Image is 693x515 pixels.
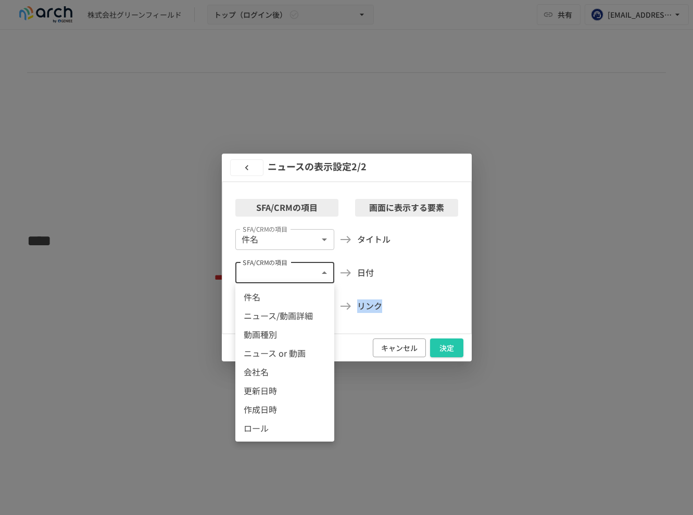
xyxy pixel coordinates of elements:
[235,381,334,400] li: 更新日時
[235,362,334,381] li: 会社名
[235,344,334,362] li: ニュース or 動画
[235,400,334,419] li: 作成日時
[235,306,334,325] li: ニュース/動画詳細
[235,325,334,344] li: 動画種別
[235,419,334,437] li: ロール
[235,287,334,306] li: 件名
